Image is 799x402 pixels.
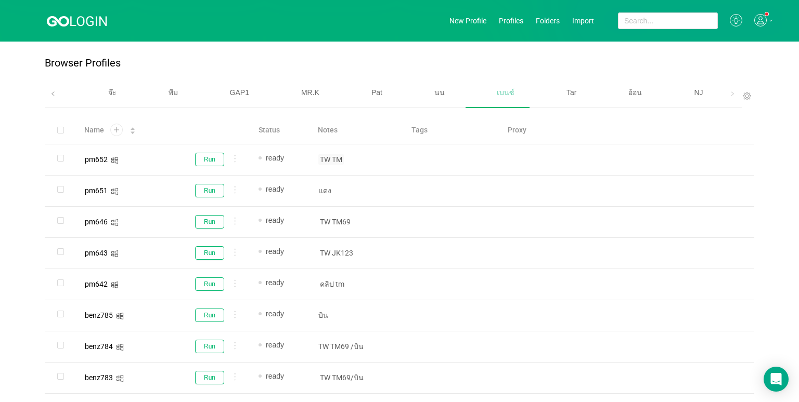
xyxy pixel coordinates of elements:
i: icon: windows [116,312,124,320]
i: icon: left [50,91,56,97]
a: Folders [536,17,560,25]
div: pm652 [85,156,108,163]
span: Notes [318,125,338,136]
div: pm642 [85,280,108,288]
p: แดง [318,185,394,196]
div: Sort [130,126,136,133]
div: pm643 [85,249,108,257]
span: ready [266,278,284,287]
button: Run [195,246,224,260]
span: พีม [169,88,178,97]
a: New Profile [449,17,486,25]
span: TW TM69/บิน [318,372,365,383]
button: Run [195,309,224,322]
span: อ้อน [628,88,642,97]
i: icon: windows [116,343,124,351]
span: Pat [371,88,382,97]
span: ready [266,247,284,256]
a: Import [572,17,594,25]
span: เบนซ์ [497,88,514,97]
span: MR.K [301,88,319,97]
button: Run [195,277,224,291]
div: pm651 [85,187,108,194]
span: Tar [566,88,576,97]
div: benz784 [85,343,113,350]
span: ready [266,216,284,224]
span: คลิป tm [318,279,346,289]
span: นน [434,88,445,97]
span: Tags [411,125,428,136]
span: GAP1 [230,88,249,97]
a: Profiles [499,17,523,25]
span: Status [259,125,280,136]
span: /บิน [349,341,365,352]
button: Run [195,184,224,197]
i: icon: windows [111,250,119,258]
p: บิน [318,310,394,320]
span: ready [266,185,284,193]
i: icon: windows [116,374,124,382]
i: icon: caret-up [130,126,136,129]
i: icon: caret-down [130,130,136,133]
span: TW TM69 [318,217,352,227]
i: icon: windows [111,281,119,289]
i: icon: right [730,91,735,97]
div: pm646 [85,218,108,225]
i: icon: windows [111,187,119,195]
div: benz785 [85,312,113,319]
div: benz783 [85,374,113,381]
span: NJ [694,88,703,97]
span: จ๊ะ [108,88,117,97]
i: icon: windows [111,156,119,164]
span: ready [266,310,284,318]
button: Run [195,371,224,384]
i: icon: windows [111,219,119,226]
div: Open Intercom Messenger [764,367,789,392]
span: Name [84,125,104,136]
button: Run [195,215,224,229]
span: ready [266,372,284,380]
span: TW TM [318,154,344,165]
input: Search... [618,12,718,29]
span: ready [266,154,284,162]
button: Run [195,153,224,166]
span: ready [266,341,284,349]
p: TW TM69 [318,341,394,352]
span: Proxy [508,125,526,136]
button: Run [195,340,224,353]
span: TW JK123 [318,248,355,258]
p: Browser Profiles [45,57,121,69]
sup: 1 [765,12,768,16]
